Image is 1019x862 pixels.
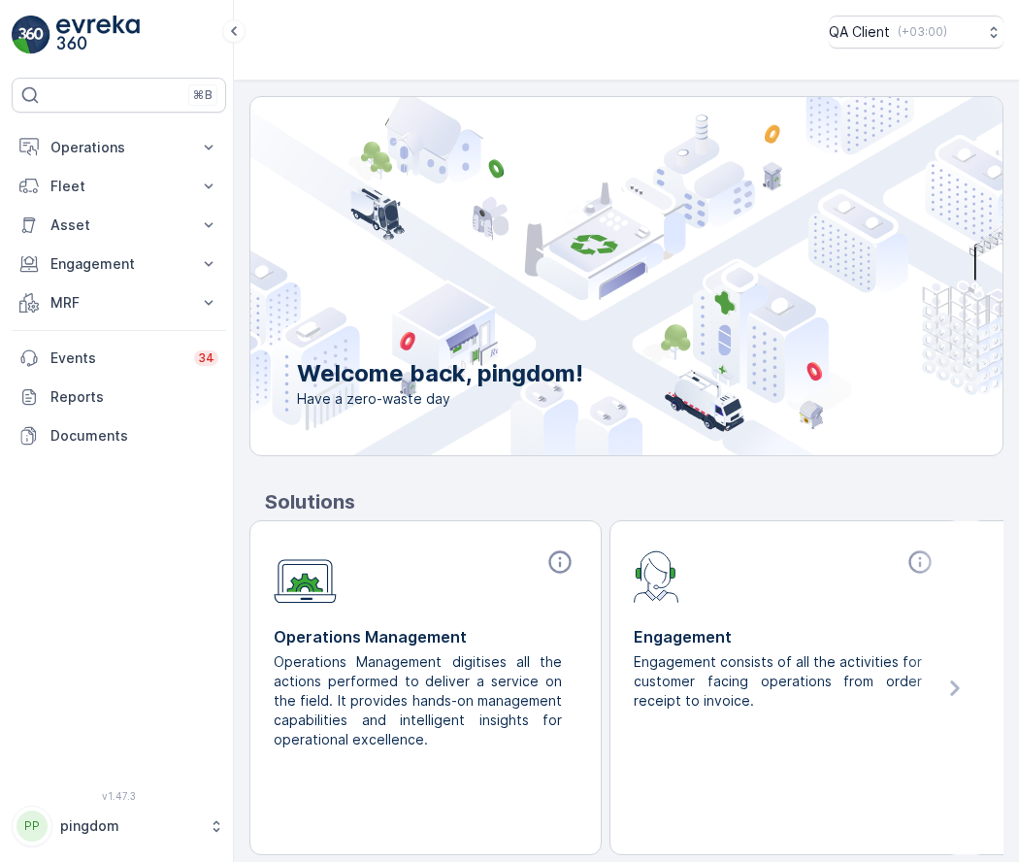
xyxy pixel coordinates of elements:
[898,24,947,40] p: ( +03:00 )
[12,378,226,416] a: Reports
[50,387,218,407] p: Reports
[12,206,226,245] button: Asset
[12,167,226,206] button: Fleet
[12,245,226,283] button: Engagement
[50,348,182,368] p: Events
[163,97,1003,455] img: city illustration
[16,811,48,842] div: PP
[60,816,199,836] p: pingdom
[198,350,214,366] p: 34
[50,426,218,446] p: Documents
[265,487,1003,516] p: Solutions
[829,16,1003,49] button: QA Client(+03:00)
[12,16,50,54] img: logo
[12,416,226,455] a: Documents
[274,625,577,648] p: Operations Management
[297,389,583,409] span: Have a zero-waste day
[50,138,187,157] p: Operations
[634,652,922,711] p: Engagement consists of all the activities for customer facing operations from order receipt to in...
[50,215,187,235] p: Asset
[274,652,562,749] p: Operations Management digitises all the actions performed to deliver a service on the field. It p...
[56,16,140,54] img: logo_light-DOdMpM7g.png
[634,625,937,648] p: Engagement
[634,548,679,603] img: module-icon
[274,548,337,604] img: module-icon
[12,339,226,378] a: Events34
[829,22,890,42] p: QA Client
[50,293,187,313] p: MRF
[12,283,226,322] button: MRF
[12,806,226,846] button: PPpingdom
[50,177,187,196] p: Fleet
[50,254,187,274] p: Engagement
[193,87,213,103] p: ⌘B
[297,358,583,389] p: Welcome back, pingdom!
[12,128,226,167] button: Operations
[12,790,226,802] span: v 1.47.3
